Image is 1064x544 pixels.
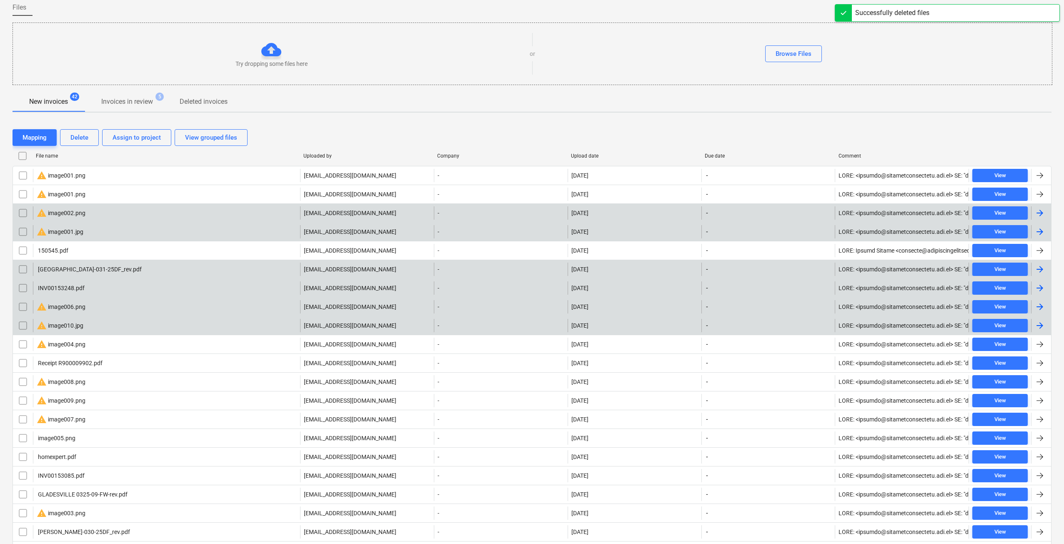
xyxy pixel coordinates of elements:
button: View [972,394,1028,407]
div: - [434,338,568,351]
span: warning [37,339,47,349]
div: image002.png [37,208,85,218]
div: - [434,506,568,520]
p: [EMAIL_ADDRESS][DOMAIN_NAME] [304,378,396,386]
div: View [994,171,1006,180]
p: [EMAIL_ADDRESS][DOMAIN_NAME] [304,359,396,367]
div: Uploaded by [303,153,431,159]
p: [EMAIL_ADDRESS][DOMAIN_NAME] [304,396,396,405]
button: View [972,488,1028,501]
button: View [972,225,1028,238]
div: Delete [70,132,88,143]
div: [DATE] [571,379,588,385]
div: [DATE] [571,341,588,348]
div: - [434,375,568,389]
button: View [972,431,1028,445]
p: [EMAIL_ADDRESS][DOMAIN_NAME] [304,340,396,348]
div: image005.png [37,435,75,441]
button: View [972,263,1028,276]
button: View [972,450,1028,464]
div: View [994,471,1006,481]
p: Invoices in review [101,97,153,107]
div: - [434,206,568,220]
span: warning [37,414,47,424]
div: View [994,434,1006,443]
button: View [972,356,1028,370]
div: image010.jpg [37,321,83,331]
span: - [705,509,709,517]
div: View [994,246,1006,256]
span: warning [37,170,47,180]
p: [EMAIL_ADDRESS][DOMAIN_NAME] [304,190,396,198]
div: - [434,300,568,313]
div: - [434,319,568,332]
div: - [434,394,568,407]
div: Upload date [571,153,698,159]
div: [DATE] [571,191,588,198]
div: - [434,169,568,182]
p: Try dropping some files here [235,60,308,68]
button: View [972,188,1028,201]
div: View [994,283,1006,293]
div: image008.png [37,377,85,387]
button: View [972,206,1028,220]
button: View [972,525,1028,539]
p: [EMAIL_ADDRESS][DOMAIN_NAME] [304,228,396,236]
span: - [705,528,709,536]
p: [EMAIL_ADDRESS][DOMAIN_NAME] [304,528,396,536]
div: GLADESVILLE 0325-09-FW-rev.pdf [37,491,128,498]
div: image004.png [37,339,85,349]
div: [DATE] [571,228,588,235]
div: image003.png [37,508,85,518]
div: - [434,188,568,201]
div: - [434,263,568,276]
span: - [705,396,709,405]
button: Mapping [13,129,57,146]
div: - [434,450,568,464]
p: Deleted invoices [180,97,228,107]
div: [DATE] [571,435,588,441]
span: - [705,434,709,442]
span: - [705,453,709,461]
div: [DATE] [571,491,588,498]
div: - [434,356,568,370]
button: View [972,338,1028,351]
div: image009.png [37,396,85,406]
p: [EMAIL_ADDRESS][DOMAIN_NAME] [304,415,396,424]
span: - [705,171,709,180]
span: 42 [70,93,79,101]
div: View [994,340,1006,349]
button: View [972,281,1028,295]
div: [DATE] [571,416,588,423]
button: Assign to project [102,129,171,146]
div: [DATE] [571,247,588,254]
div: Chat Widget [1022,504,1064,544]
div: View [994,227,1006,237]
div: image001.png [37,170,85,180]
div: Assign to project [113,132,161,143]
button: View [972,244,1028,257]
div: View [994,377,1006,387]
button: View [972,319,1028,332]
div: View [994,452,1006,462]
button: View [972,375,1028,389]
div: - [434,431,568,445]
div: Company [437,153,564,159]
button: Delete [60,129,99,146]
span: - [705,209,709,217]
div: [DATE] [571,210,588,216]
div: Browse Files [776,48,811,59]
div: View [994,265,1006,274]
span: warning [37,508,47,518]
div: - [434,488,568,501]
div: homexpert.pdf [37,454,76,460]
span: - [705,415,709,424]
div: [DATE] [571,454,588,460]
div: File name [36,153,297,159]
p: [EMAIL_ADDRESS][DOMAIN_NAME] [304,171,396,180]
div: View [994,208,1006,218]
div: View [994,321,1006,331]
p: [EMAIL_ADDRESS][DOMAIN_NAME] [304,321,396,330]
p: [EMAIL_ADDRESS][DOMAIN_NAME] [304,284,396,292]
div: [DATE] [571,529,588,535]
